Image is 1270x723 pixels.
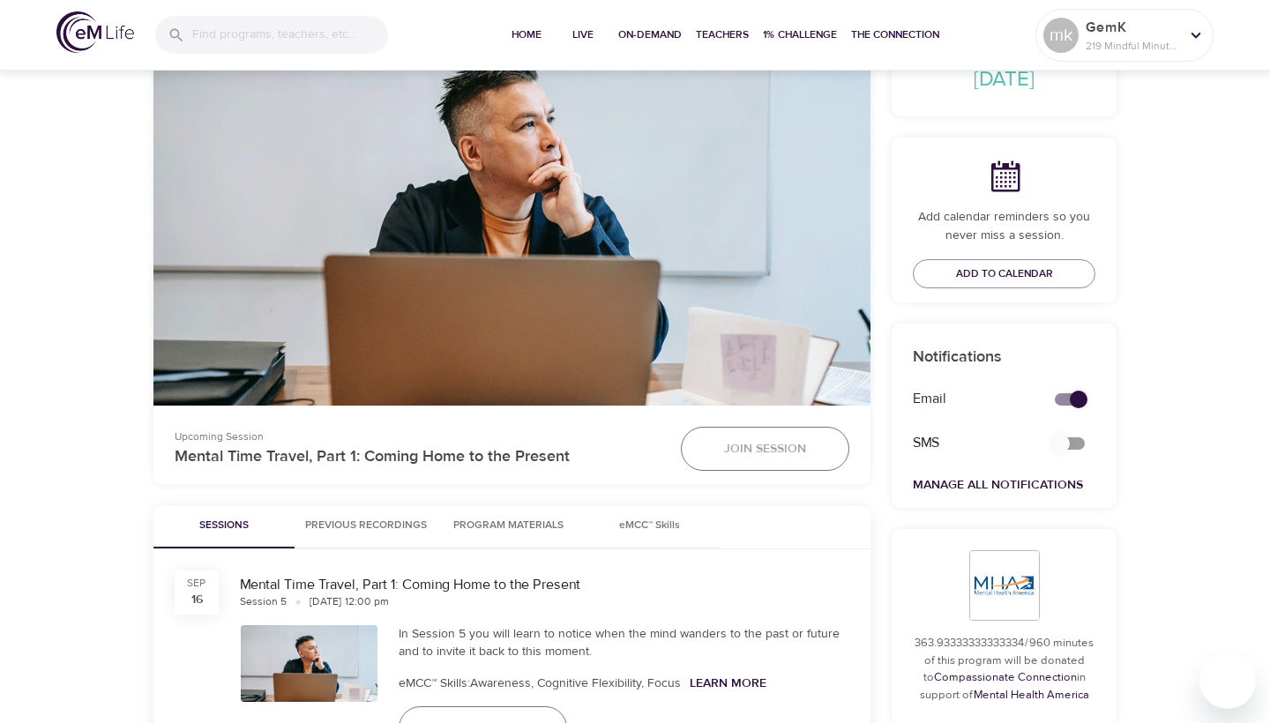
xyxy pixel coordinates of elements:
span: Home [505,26,548,44]
span: The Connection [851,26,939,44]
div: SMS [902,422,1034,464]
span: Live [562,26,604,44]
a: Mental Health America [974,688,1089,702]
span: Add to Calendar [956,265,1053,283]
span: Sessions [164,517,284,535]
span: Join Session [724,438,806,460]
div: Email [902,378,1034,420]
div: Sep [187,576,206,591]
p: GemK [1086,17,1179,38]
button: Add to Calendar [913,259,1095,288]
img: logo [56,11,134,53]
span: eMCC™ Skills: Awareness, Cognitive Flexibility, Focus [399,675,681,691]
button: Join Session [681,427,849,471]
a: Compassionate Connection [934,670,1077,684]
div: Session 5 [240,594,287,609]
span: 1% Challenge [763,26,837,44]
p: 363.93333333333334/960 minutes of this program will be donated to in support of [913,635,1095,704]
div: [DATE] 12:00 pm [310,594,389,609]
div: Mental Time Travel, Part 1: Coming Home to the Present [240,575,849,595]
span: Program Materials [448,517,568,535]
p: Notifications [913,345,1095,369]
p: Mental Time Travel, Part 1: Coming Home to the Present [175,444,660,468]
span: Teachers [696,26,749,44]
p: Add calendar reminders so you never miss a session. [913,208,1095,245]
a: Learn More [690,675,766,691]
span: On-Demand [618,26,682,44]
iframe: Button to launch messaging window [1199,652,1256,709]
div: mk [1043,18,1079,53]
div: 16 [191,591,203,608]
a: Manage All Notifications [913,477,1083,493]
p: 219 Mindful Minutes [1086,38,1179,54]
input: Find programs, teachers, etc... [192,16,388,54]
span: Previous Recordings [305,517,427,535]
p: Upcoming Session [175,429,660,444]
span: eMCC™ Skills [589,517,709,535]
p: [DATE] [913,63,1095,95]
div: In Session 5 you will learn to notice when the mind wanders to the past or future and to invite i... [399,625,850,660]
